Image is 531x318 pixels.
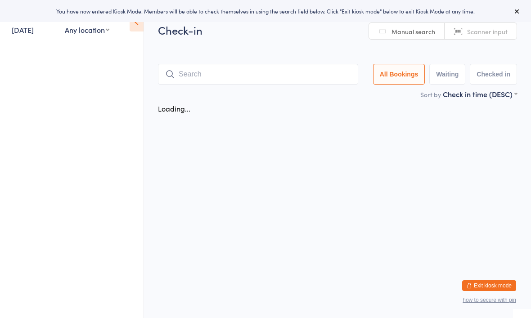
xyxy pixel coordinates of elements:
div: Any location [65,25,109,35]
label: Sort by [420,90,441,99]
div: Check in time (DESC) [443,89,517,99]
div: Loading... [158,103,190,113]
button: Checked in [470,64,517,85]
span: Manual search [391,27,435,36]
button: how to secure with pin [463,297,516,303]
h2: Check-in [158,22,517,37]
a: [DATE] [12,25,34,35]
button: Waiting [429,64,465,85]
button: Exit kiosk mode [462,280,516,291]
div: You have now entered Kiosk Mode. Members will be able to check themselves in using the search fie... [14,7,517,15]
button: All Bookings [373,64,425,85]
input: Search [158,64,358,85]
span: Scanner input [467,27,508,36]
